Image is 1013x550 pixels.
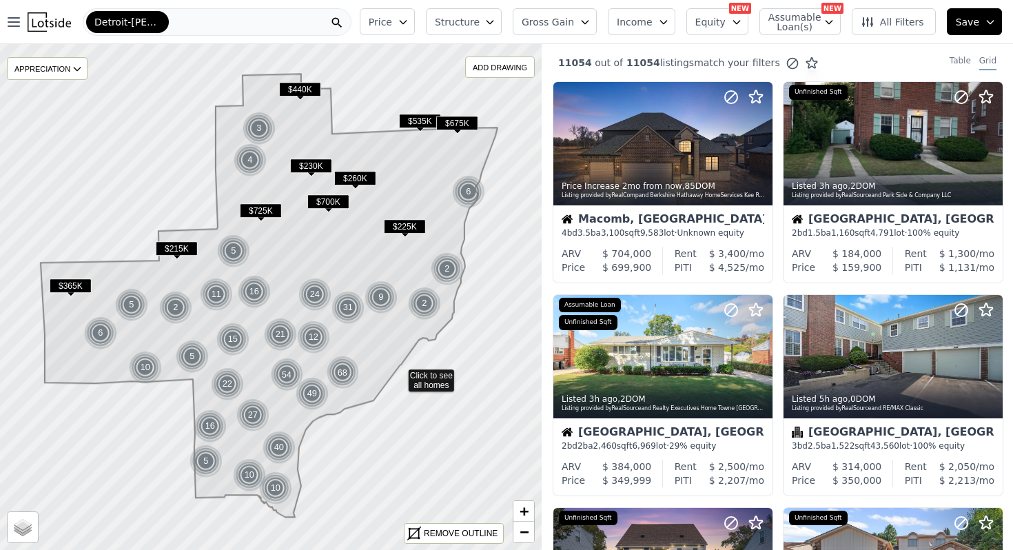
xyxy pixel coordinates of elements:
[269,357,304,392] div: 54
[384,219,426,234] span: $225K
[861,15,924,29] span: All Filters
[709,475,746,486] span: $ 2,207
[466,57,534,77] div: ADD DRAWING
[115,288,148,321] div: 5
[922,473,994,487] div: /mo
[542,56,819,70] div: out of listings
[562,440,764,451] div: 2 bd 2 ba sqft lot · 29% equity
[216,323,250,356] img: g1.png
[190,445,223,478] div: 5
[129,351,163,384] img: g1.png
[562,427,573,438] img: House
[8,512,38,542] a: Layers
[675,247,697,261] div: Rent
[562,405,766,413] div: Listing provided by RealSource and Realty Executives Home Towne [GEOGRAPHIC_DATA]
[334,171,376,191] div: $260K
[759,8,841,35] button: Assumable Loan(s)
[694,56,780,70] span: match your filters
[927,247,994,261] div: /mo
[792,192,996,200] div: Listing provided by RealSource and Park Side & Company LLC
[709,262,746,273] span: $ 4,525
[939,248,976,259] span: $ 1,300
[870,441,899,451] span: 43,560
[792,227,994,238] div: 2 bd 1.5 ba sqft lot · 100% equity
[452,175,486,208] img: g1.png
[431,252,464,285] div: 2
[608,8,675,35] button: Income
[950,55,971,70] div: Table
[695,15,726,29] span: Equity
[307,194,349,209] span: $700K
[632,441,655,451] span: 6,969
[325,355,360,390] div: 68
[50,278,92,293] span: $365K
[520,523,529,540] span: −
[905,460,927,473] div: Rent
[832,461,881,472] span: $ 314,000
[692,261,764,274] div: /mo
[159,291,192,324] div: 2
[236,398,269,431] div: 27
[298,278,331,311] div: 24
[426,8,502,35] button: Structure
[562,214,764,227] div: Macomb, [GEOGRAPHIC_DATA]
[709,248,746,259] span: $ 3,400
[559,298,621,313] div: Assumable Loan
[176,340,209,373] img: g1.png
[233,458,266,491] div: 10
[831,441,855,451] span: 1,522
[115,288,149,321] img: g1.png
[922,261,994,274] div: /mo
[436,116,478,136] div: $675K
[956,15,979,29] span: Save
[783,294,1002,496] a: Listed 5h ago,0DOMListing provided byRealSourceand RE/MAX ClassicCondominium[GEOGRAPHIC_DATA], [G...
[279,82,321,102] div: $440K
[408,287,441,320] div: 2
[623,57,660,68] span: 11054
[832,248,881,259] span: $ 184,000
[190,445,223,478] img: g1.png
[602,475,651,486] span: $ 349,999
[233,458,267,491] img: g1.png
[562,181,766,192] div: Price Increase , 85 DOM
[452,175,485,208] div: 6
[365,281,398,314] img: g1.png
[513,8,597,35] button: Gross Gain
[789,511,848,526] div: Unfinished Sqft
[602,461,651,472] span: $ 384,000
[792,405,996,413] div: Listing provided by RealSource and RE/MAX Classic
[821,3,843,14] div: NEW
[156,241,198,256] span: $215K
[290,159,332,173] span: $230K
[156,241,198,261] div: $215K
[296,377,329,410] div: 49
[296,377,329,410] img: g1.png
[686,8,748,35] button: Equity
[792,473,815,487] div: Price
[905,473,922,487] div: PITI
[939,262,976,273] span: $ 1,131
[94,15,161,29] span: Detroit-[PERSON_NAME][GEOGRAPHIC_DATA]
[622,181,682,191] time: 2025-12-01 06:00
[331,291,365,324] div: 31
[601,228,624,238] span: 3,100
[238,275,272,308] img: g1.png
[211,367,244,400] div: 22
[562,473,585,487] div: Price
[513,501,534,522] a: Zoom in
[947,8,1002,35] button: Save
[200,278,234,311] img: g1.png
[553,81,772,283] a: Price Increase 2mo from now,85DOMListing provided byRealCompand Berkshire Hathaway HomeServices K...
[979,55,996,70] div: Grid
[589,394,617,404] time: 2025-09-21 07:48
[194,409,227,442] img: g1.png
[298,278,332,311] img: g1.png
[200,278,233,311] div: 11
[939,461,976,472] span: $ 2,050
[562,247,581,261] div: ARV
[290,159,332,179] div: $230K
[792,247,811,261] div: ARV
[238,275,271,308] div: 16
[617,15,653,29] span: Income
[424,527,498,540] div: REMOVE OUTLINE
